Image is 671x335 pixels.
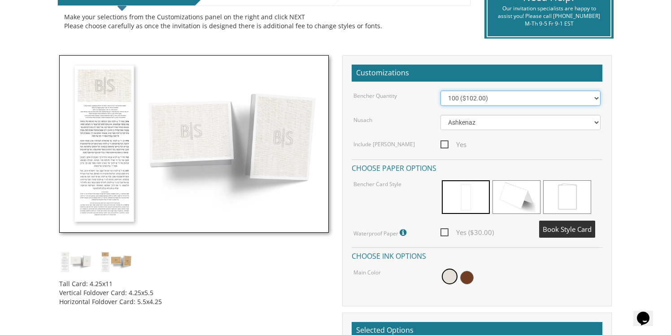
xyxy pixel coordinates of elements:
h2: Customizations [352,65,602,82]
div: Our invitation specialists are happy to assist you! Please call [PHONE_NUMBER] M-Th 9-5 Fr 9-1 EST [494,4,603,27]
img: dc_style14_brown.jpg [100,251,133,273]
label: Bencher Card Style [353,180,401,188]
span: Yes ($30.00) [440,227,494,238]
div: Tall Card: 4.25x11 Vertical Foldover Card: 4.25x5.5 Horizontal Foldover Card: 5.5x4.25 [59,273,329,306]
label: Bencher Quantity [353,92,397,100]
label: Nusach [353,116,372,124]
iframe: chat widget [633,299,662,326]
img: dc_style14.jpg [59,55,329,233]
h4: Choose ink options [352,247,602,263]
label: Waterproof Paper [353,227,409,239]
h4: Choose paper options [352,159,602,175]
div: Make your selections from the Customizations panel on the right and click NEXT Please choose care... [64,13,464,30]
span: Yes [440,139,466,150]
label: Include [PERSON_NAME] [353,140,415,148]
img: dc_style14.jpg [59,251,93,273]
label: Main Color [353,269,381,276]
